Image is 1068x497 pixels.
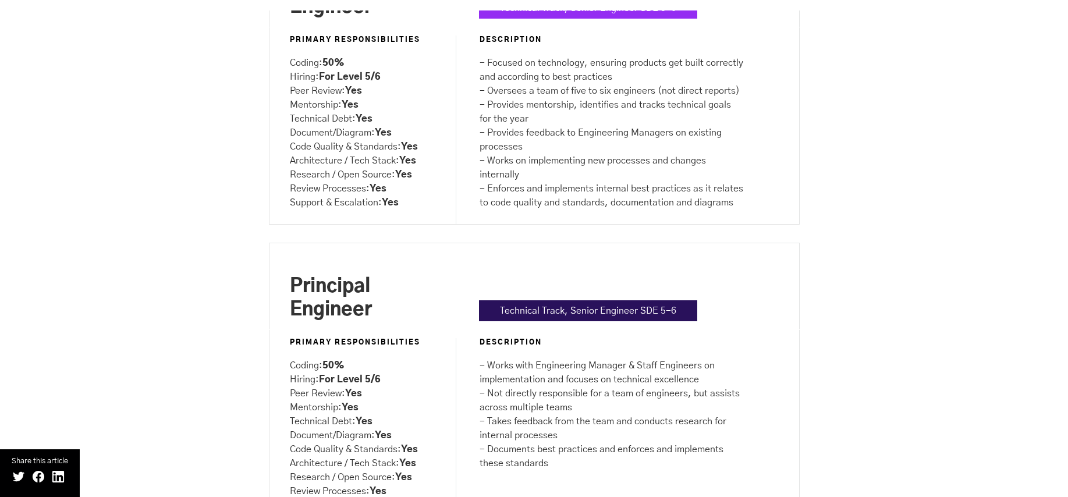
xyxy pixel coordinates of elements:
h5: Primary Responsibilities [290,35,437,44]
strong: Yes [395,473,412,482]
small: Share this article [12,455,68,467]
p: - Focused on technology, ensuring products get built correctly and according to best practices - ... [480,56,743,210]
strong: Yes [395,170,412,179]
strong: 50% [322,58,345,68]
strong: Yes [375,431,392,440]
strong: Yes [345,389,362,398]
strong: For Level 5/6 [319,375,381,384]
strong: Yes [370,487,386,496]
strong: 50% [322,361,345,370]
strong: Yes [356,114,372,123]
h3: Principal Engineer [290,275,421,321]
strong: Yes [399,156,416,165]
span: DESCRIPTION [480,339,542,346]
h5: Primary Responsibilities [290,338,437,347]
strong: Yes [342,100,359,109]
strong: Yes [401,445,418,454]
strong: Yes [399,459,416,468]
p: - Works with Engineering Manager & Staff Engineers on implementation and focuses on technical exc... [480,358,743,470]
strong: For Level 5/6 [319,72,381,81]
strong: Yes [382,198,399,207]
p: Coding: Hiring: Peer Review: Mentorship: Technical Debt: Document/Diagram: Code Quality & Standar... [290,56,437,210]
p: Technical Track, Senior Engineer SDE 5-6 [479,300,697,321]
strong: Yes [342,403,359,412]
strong: Yes [401,142,418,151]
strong: Yes [356,417,372,426]
span: DESCRIPTION [480,36,542,43]
strong: Yes [345,86,362,95]
strong: Yes [370,184,386,193]
strong: Yes [375,128,392,137]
